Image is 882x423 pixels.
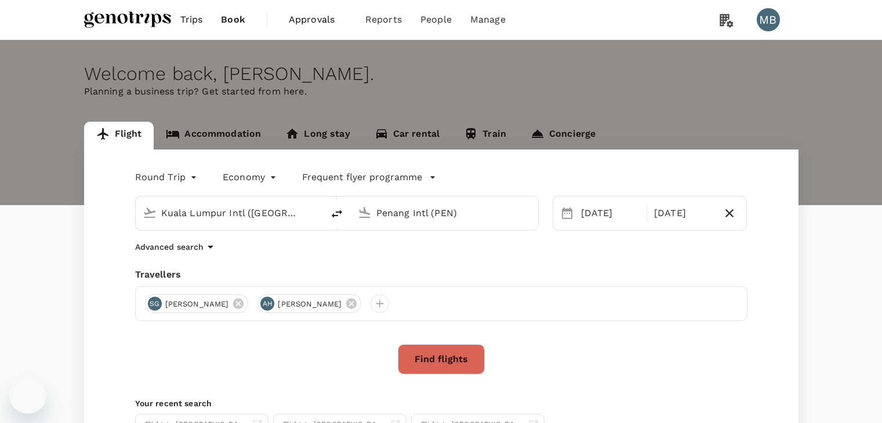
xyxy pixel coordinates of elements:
a: Train [452,122,518,149]
input: Depart from [161,204,299,222]
div: MB [757,8,780,31]
a: Car rental [362,122,452,149]
img: Genotrips - ALL [84,7,171,32]
div: AH [260,297,274,311]
span: People [420,13,452,27]
div: [DATE] [649,202,717,225]
span: Manage [470,13,506,27]
div: Travellers [135,268,747,282]
button: Open [530,211,532,214]
div: Welcome back , [PERSON_NAME] . [84,63,798,85]
span: [PERSON_NAME] [158,298,236,310]
button: Advanced search [135,240,217,254]
a: Accommodation [154,122,273,149]
span: Trips [180,13,203,27]
p: Advanced search [135,241,204,253]
span: Approvals [289,13,347,27]
div: SG[PERSON_NAME] [145,294,249,313]
button: delete [323,200,351,228]
button: Open [315,211,317,214]
p: Planning a business trip? Get started from here. [84,85,798,99]
a: Flight [84,122,154,149]
p: Frequent flyer programme [302,170,422,184]
div: Round Trip [135,168,200,187]
div: Economy [223,168,279,187]
p: Your recent search [135,398,747,409]
span: Book [221,13,245,27]
input: Going to [376,204,514,222]
div: SG [148,297,162,311]
a: Concierge [518,122,608,149]
a: Long stay [273,122,362,149]
div: [DATE] [576,202,644,225]
span: [PERSON_NAME] [271,298,349,310]
button: Find flights [398,344,485,374]
button: Frequent flyer programme [302,170,436,184]
span: Reports [365,13,402,27]
iframe: Button to launch messaging window [9,377,46,414]
div: AH[PERSON_NAME] [257,294,361,313]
